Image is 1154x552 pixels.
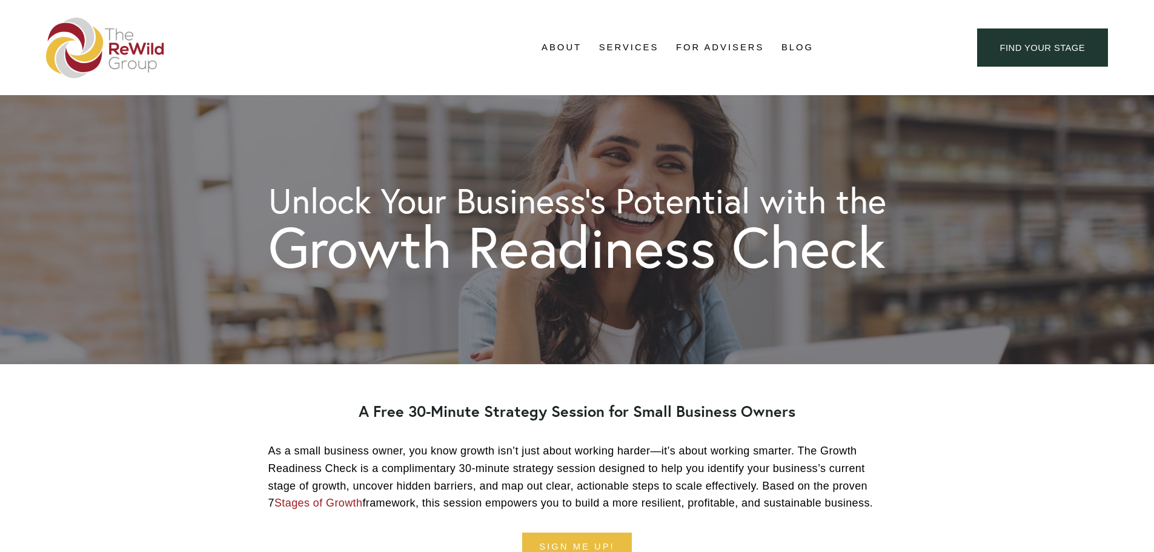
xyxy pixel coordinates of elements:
[359,401,795,421] strong: A Free 30-Minute Strategy Session for Small Business Owners
[599,39,659,56] span: Services
[977,28,1108,67] a: find your stage
[274,497,362,509] a: Stages of Growth
[542,39,582,56] span: About
[46,18,165,78] img: The ReWild Group
[542,39,582,57] a: folder dropdown
[268,442,886,512] p: As a small business owner, you know growth isn’t just about working harder—it’s about working sma...
[599,39,659,57] a: folder dropdown
[268,184,886,219] h1: Unlock Your Business's Potential with the
[268,219,885,276] h1: Growth Readiness Check
[676,39,764,57] a: For Advisers
[781,39,814,57] a: Blog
